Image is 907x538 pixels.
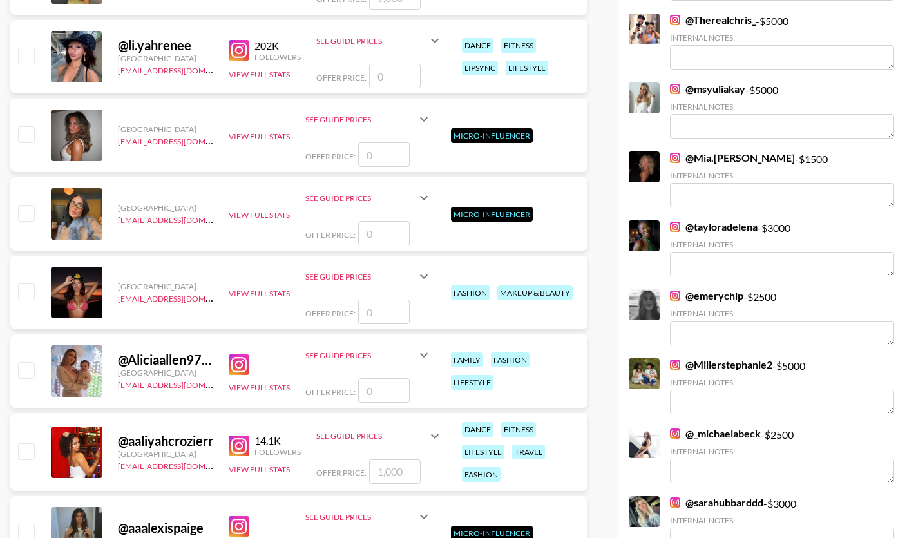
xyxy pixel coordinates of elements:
[462,38,493,53] div: dance
[305,104,432,135] div: See Guide Prices
[118,291,247,303] a: [EMAIL_ADDRESS][DOMAIN_NAME]
[229,436,249,456] img: Instagram
[670,102,894,111] div: Internal Notes:
[316,25,443,56] div: See Guide Prices
[512,445,545,459] div: travel
[118,459,247,471] a: [EMAIL_ADDRESS][DOMAIN_NAME]
[670,428,680,439] img: Instagram
[670,33,894,43] div: Internal Notes:
[670,289,894,345] div: - $ 2500
[670,289,743,302] a: @emerychip
[118,63,247,75] a: [EMAIL_ADDRESS][DOMAIN_NAME]
[670,378,894,387] div: Internal Notes:
[670,497,680,508] img: Instagram
[451,128,533,143] div: Micro-Influencer
[305,115,416,124] div: See Guide Prices
[670,220,894,276] div: - $ 3000
[316,431,427,441] div: See Guide Prices
[229,465,290,474] button: View Full Stats
[229,354,249,375] img: Instagram
[316,421,443,452] div: See Guide Prices
[305,512,416,522] div: See Guide Prices
[451,375,493,390] div: lifestyle
[305,501,432,532] div: See Guide Prices
[451,352,483,367] div: family
[670,220,758,233] a: @tayloradelena
[358,378,410,403] input: 0
[462,422,493,437] div: dance
[118,53,213,63] div: [GEOGRAPHIC_DATA]
[305,230,356,240] span: Offer Price:
[369,459,421,484] input: 1,000
[229,383,290,392] button: View Full Stats
[506,61,548,75] div: lifestyle
[305,261,432,292] div: See Guide Prices
[305,309,356,318] span: Offer Price:
[305,387,356,397] span: Offer Price:
[316,73,367,82] span: Offer Price:
[670,496,763,509] a: @sarahubbarddd
[670,240,894,249] div: Internal Notes:
[254,39,301,52] div: 202K
[670,427,761,440] a: @_michaelabeck
[670,358,772,371] a: @Millerstephanie2
[118,213,247,225] a: [EMAIL_ADDRESS][DOMAIN_NAME]
[229,70,290,79] button: View Full Stats
[670,358,894,414] div: - $ 5000
[229,516,249,537] img: Instagram
[670,291,680,301] img: Instagram
[670,427,894,483] div: - $ 2500
[254,434,301,447] div: 14.1K
[229,289,290,298] button: View Full Stats
[670,153,680,163] img: Instagram
[670,14,756,26] a: @Therealchris_
[229,131,290,141] button: View Full Stats
[670,171,894,180] div: Internal Notes:
[501,422,536,437] div: fitness
[670,82,745,95] a: @msyuliakay
[305,272,416,282] div: See Guide Prices
[451,207,533,222] div: Micro-Influencer
[670,151,795,164] a: @Mia.[PERSON_NAME]
[118,282,213,291] div: [GEOGRAPHIC_DATA]
[358,142,410,167] input: 0
[497,285,573,300] div: makeup & beauty
[670,82,894,139] div: - $ 5000
[451,285,490,300] div: fashion
[670,360,680,370] img: Instagram
[670,151,894,207] div: - $ 1500
[118,368,213,378] div: [GEOGRAPHIC_DATA]
[118,520,213,536] div: @ aaalexispaige
[305,182,432,213] div: See Guide Prices
[118,134,247,146] a: [EMAIL_ADDRESS][DOMAIN_NAME]
[118,37,213,53] div: @ li.yahrenee
[358,221,410,245] input: 0
[118,449,213,459] div: [GEOGRAPHIC_DATA]
[118,203,213,213] div: [GEOGRAPHIC_DATA]
[118,352,213,368] div: @ Aliciaallen9719
[670,515,894,525] div: Internal Notes:
[229,210,290,220] button: View Full Stats
[462,467,501,482] div: fashion
[670,84,680,94] img: Instagram
[491,352,530,367] div: fashion
[670,14,894,70] div: - $ 5000
[316,36,427,46] div: See Guide Prices
[670,222,680,232] img: Instagram
[118,124,213,134] div: [GEOGRAPHIC_DATA]
[462,61,498,75] div: lipsync
[670,309,894,318] div: Internal Notes:
[118,378,247,390] a: [EMAIL_ADDRESS][DOMAIN_NAME]
[305,351,416,360] div: See Guide Prices
[305,193,416,203] div: See Guide Prices
[118,433,213,449] div: @ aaliyahcrozierr
[462,445,504,459] div: lifestyle
[254,447,301,457] div: Followers
[229,40,249,61] img: Instagram
[670,447,894,456] div: Internal Notes:
[358,300,410,324] input: 0
[316,468,367,477] span: Offer Price:
[369,64,421,88] input: 0
[501,38,536,53] div: fitness
[254,52,301,62] div: Followers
